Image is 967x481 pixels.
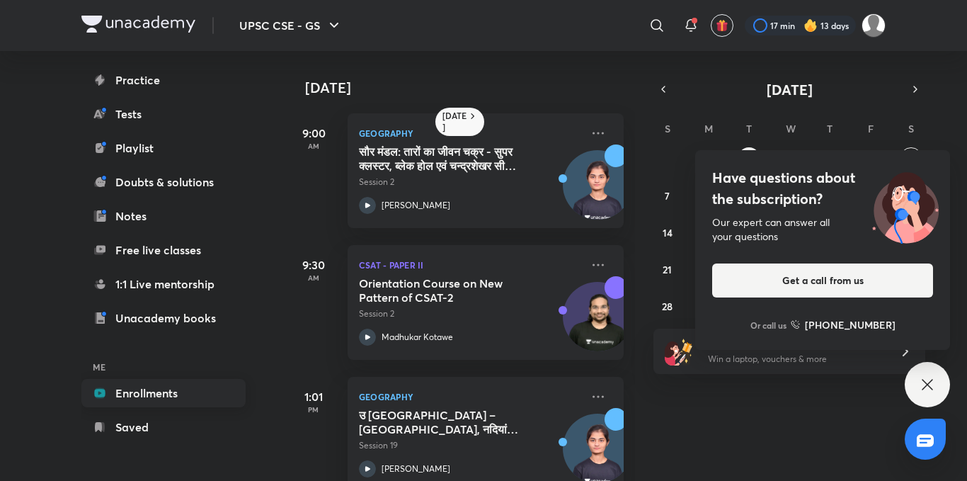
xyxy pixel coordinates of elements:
button: September 6, 2025 [900,147,922,170]
span: [DATE] [767,80,813,99]
abbr: Wednesday [786,122,796,135]
abbr: Tuesday [746,122,752,135]
a: Tests [81,100,246,128]
div: Our expert can answer all your questions [712,215,933,244]
h5: 9:30 [285,256,342,273]
img: ttu_illustration_new.svg [861,167,950,244]
button: September 21, 2025 [656,258,679,281]
p: Session 2 [359,176,581,188]
p: Win a laptop, vouchers & more [708,353,882,366]
img: Avatar [563,158,631,226]
h4: [DATE] [305,79,638,96]
p: Session 19 [359,439,581,452]
h5: सौर मंडल: तारों का जीवन चक्र - सुपर क्‍लस्‍टर, ब्‍लेक होल एवं चन्‍द्रशेखर सीमा आदि [359,145,535,173]
a: Playlist [81,134,246,162]
a: Free live classes [81,236,246,264]
a: [PHONE_NUMBER] [791,317,896,332]
a: Practice [81,66,246,94]
p: AM [285,142,342,150]
h5: Orientation Course on New Pattern of CSAT-2 [359,276,535,305]
img: avatar [716,19,728,32]
p: Session 2 [359,307,581,320]
h6: [PHONE_NUMBER] [805,317,896,332]
p: Geography [359,125,581,142]
button: avatar [711,14,733,37]
button: September 3, 2025 [778,147,801,170]
a: Enrollments [81,379,246,407]
abbr: Monday [704,122,713,135]
button: September 2, 2025 [738,147,760,170]
a: Notes [81,202,246,230]
button: September 7, 2025 [656,184,679,207]
h5: उ अमेरिका – पर्वत, नदियां, झीलें, मरुस्थल व घासस्थल [359,408,535,436]
a: Doubts & solutions [81,168,246,196]
img: streak [803,18,818,33]
p: Madhukar Kotawe [382,331,453,344]
a: Unacademy books [81,304,246,332]
p: [PERSON_NAME] [382,463,450,475]
p: AM [285,273,342,282]
button: September 1, 2025 [697,147,719,170]
h4: Have questions about the subscription? [712,167,933,210]
p: PM [285,405,342,414]
button: Get a call from us [712,264,933,298]
button: September 4, 2025 [818,147,841,170]
img: Company Logo [81,16,195,33]
abbr: Sunday [665,122,670,135]
img: referral [665,337,693,366]
a: Company Logo [81,16,195,36]
button: [DATE] [673,79,905,99]
img: Komal [862,13,886,38]
button: September 14, 2025 [656,221,679,244]
abbr: September 21, 2025 [663,263,672,276]
a: 1:1 Live mentorship [81,270,246,298]
abbr: Saturday [908,122,914,135]
img: Avatar [563,290,631,358]
button: September 5, 2025 [859,147,882,170]
abbr: September 28, 2025 [662,300,673,313]
h5: 1:01 [285,388,342,405]
abbr: September 7, 2025 [665,189,670,203]
p: CSAT - Paper II [359,256,581,273]
abbr: Thursday [827,122,832,135]
a: Saved [81,413,246,441]
abbr: September 14, 2025 [663,226,673,239]
button: September 28, 2025 [656,295,679,317]
abbr: Friday [868,122,874,135]
p: Geography [359,388,581,405]
h6: [DATE] [442,111,467,133]
p: Or call us [750,319,786,332]
h6: ME [81,355,246,379]
h5: 9:00 [285,125,342,142]
p: [PERSON_NAME] [382,199,450,212]
button: UPSC CSE - GS [231,11,351,40]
